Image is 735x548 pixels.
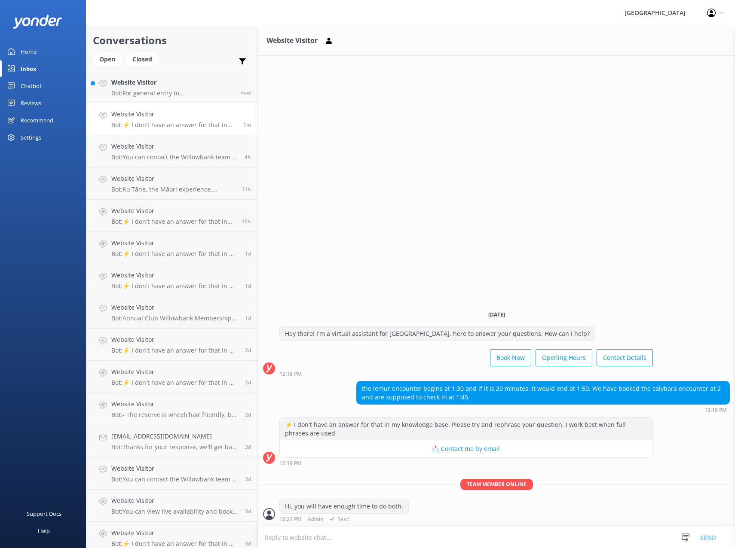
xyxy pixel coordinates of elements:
div: Support Docs [27,505,61,522]
span: Sep 30 2025 12:21pm (UTC +13:00) Pacific/Auckland [240,89,251,96]
p: Bot: - The reserve is wheelchair friendly, but it's recommended to bring a friend to assist with ... [111,411,239,419]
h4: Website Visitor [111,271,239,280]
h2: Conversations [93,32,251,49]
div: Hey there! I'm a virtual assistant for [GEOGRAPHIC_DATA], here to answer your questions. How can ... [280,326,595,341]
p: Bot: Annual Club Willowbank Membership prices start from $28 per child, $82 per adult, and $185 p... [111,314,239,322]
span: Sep 30 2025 07:42am (UTC +13:00) Pacific/Auckland [245,153,251,161]
a: [EMAIL_ADDRESS][DOMAIN_NAME]Bot:Thanks for your response, we'll get back to you as soon as we can... [86,425,257,457]
p: Bot: ⚡ I don't have an answer for that in my knowledge base. Please try and rephrase your questio... [111,250,239,258]
a: Website VisitorBot:You can contact the Willowbank team at 03 359 6226, or by emailing [EMAIL_ADDR... [86,135,257,167]
button: Contact Details [597,349,653,366]
span: Sep 28 2025 08:45am (UTC +13:00) Pacific/Auckland [245,379,251,386]
h4: Website Visitor [111,110,237,119]
span: [DATE] [483,311,510,318]
p: Bot: ⚡ I don't have an answer for that in my knowledge base. Please try and rephrase your questio... [111,540,239,548]
span: Admin [308,517,324,522]
div: Sep 30 2025 12:18pm (UTC +13:00) Pacific/Auckland [279,371,653,377]
button: 📩 Contact me by email [280,440,652,457]
p: Bot: ⚡ I don't have an answer for that in my knowledge base. Please try and rephrase your questio... [111,121,237,129]
a: Website VisitorBot:⚡ I don't have an answer for that in my knowledge base. Please try and rephras... [86,329,257,361]
div: Reviews [21,94,41,112]
img: yonder-white-logo.png [13,15,62,29]
div: Sep 30 2025 12:19pm (UTC +13:00) Pacific/Auckland [279,460,653,466]
h4: Website Visitor [111,399,239,409]
h4: Website Visitor [111,142,238,151]
div: Chatbot [21,77,42,94]
div: Closed [126,53,159,66]
a: Website VisitorBot:⚡ I don't have an answer for that in my knowledge base. Please try and rephras... [86,232,257,264]
a: Website VisitorBot:⚡ I don't have an answer for that in my knowledge base. Please try and rephras... [86,103,257,135]
span: Sep 28 2025 09:53am (UTC +13:00) Pacific/Auckland [245,347,251,354]
span: Sep 30 2025 12:56am (UTC +13:00) Pacific/Auckland [242,186,251,193]
p: Bot: ⚡ I don't have an answer for that in my knowledge base. Please try and rephrase your questio... [111,347,239,354]
span: Sep 30 2025 12:19pm (UTC +13:00) Pacific/Auckland [243,121,251,128]
button: Opening Hours [536,349,592,366]
h4: Website Visitor [111,335,239,344]
p: Bot: You can contact the Willowbank team at 03 359 6226, or by emailing [EMAIL_ADDRESS][DOMAIN_NA... [111,153,238,161]
span: Read [327,517,349,522]
strong: 12:18 PM [279,371,302,377]
a: Website VisitorBot:⚡ I don't have an answer for that in my knowledge base. Please try and rephras... [86,361,257,393]
p: Bot: Thanks for your response, we'll get back to you as soon as we can during opening hours. [111,443,239,451]
span: Sep 28 2025 05:41am (UTC +13:00) Pacific/Auckland [245,411,251,418]
strong: 12:21 PM [279,517,302,522]
span: Sep 26 2025 02:51pm (UTC +13:00) Pacific/Auckland [245,508,251,515]
a: Website VisitorBot:Ko Tāne, the Māori experience, including the hangi and night tours, are curren... [86,167,257,200]
span: Sep 29 2025 08:36am (UTC +13:00) Pacific/Auckland [245,282,251,289]
a: Website VisitorBot:You can view live availability and book your tickets online at [URL][DOMAIN_NA... [86,490,257,522]
div: Hi, you will have enough time to do both. [280,499,408,514]
button: Book Now [490,349,531,366]
h4: Website Visitor [111,528,239,538]
a: Website VisitorBot:⚡ I don't have an answer for that in my knowledge base. Please try and rephras... [86,264,257,296]
a: Closed [126,54,163,64]
div: Recommend [21,112,53,129]
a: Website VisitorBot:You can contact the Willowbank team at 03 359 6226, or by emailing [EMAIL_ADDR... [86,457,257,490]
div: ⚡ I don't have an answer for that in my knowledge base. Please try and rephrase your question, I ... [280,417,652,440]
strong: 12:19 PM [279,461,302,466]
span: Sep 28 2025 04:25pm (UTC +13:00) Pacific/Auckland [245,314,251,322]
p: Bot: Ko Tāne, the Māori experience, including the hangi and night tours, are currently not operat... [111,186,235,193]
h4: Website Visitor [111,78,234,87]
span: Sep 29 2025 08:15pm (UTC +13:00) Pacific/Auckland [242,218,251,225]
div: Help [38,522,50,539]
h4: Website Visitor [111,496,239,505]
span: Sep 29 2025 09:38am (UTC +13:00) Pacific/Auckland [245,250,251,257]
a: Website VisitorBot:For general entry to [GEOGRAPHIC_DATA], there's no requirement to pre-book tic... [86,71,257,103]
div: Settings [21,129,41,146]
h4: Website Visitor [111,464,239,473]
div: the lemur encounter begins at 1:30 and if it is 20 minutes, it would end at 1:50. We have booked ... [357,381,729,404]
p: Bot: ⚡ I don't have an answer for that in my knowledge base. Please try and rephrase your questio... [111,282,239,290]
a: Website VisitorBot:Annual Club Willowbank Membership prices start from $28 per child, $82 per adu... [86,296,257,329]
h4: Website Visitor [111,206,235,216]
p: Bot: You can view live availability and book your tickets online at [URL][DOMAIN_NAME]. Tickets c... [111,508,239,515]
span: Sep 26 2025 06:19pm (UTC +13:00) Pacific/Auckland [245,475,251,483]
a: Open [93,54,126,64]
h4: [EMAIL_ADDRESS][DOMAIN_NAME] [111,432,239,441]
h4: Website Visitor [111,367,239,377]
p: Bot: For general entry to [GEOGRAPHIC_DATA], there's no requirement to pre-book tickets. However,... [111,89,234,97]
h4: Website Visitor [111,238,239,248]
div: Open [93,53,122,66]
span: Sep 26 2025 02:30pm (UTC +13:00) Pacific/Auckland [245,540,251,547]
div: Sep 30 2025 12:21pm (UTC +13:00) Pacific/Auckland [279,516,409,522]
div: Inbox [21,60,37,77]
span: Team member online [460,479,533,490]
span: Sep 27 2025 09:20am (UTC +13:00) Pacific/Auckland [245,443,251,451]
a: Website VisitorBot:- The reserve is wheelchair friendly, but it's recommended to bring a friend t... [86,393,257,425]
a: Website VisitorBot:⚡ I don't have an answer for that in my knowledge base. Please try and rephras... [86,200,257,232]
p: Bot: ⚡ I don't have an answer for that in my knowledge base. Please try and rephrase your questio... [111,218,235,225]
p: Bot: ⚡ I don't have an answer for that in my knowledge base. Please try and rephrase your questio... [111,379,239,387]
div: Sep 30 2025 12:19pm (UTC +13:00) Pacific/Auckland [356,407,730,413]
div: Home [21,43,37,60]
h4: Website Visitor [111,303,239,312]
strong: 12:19 PM [704,408,727,413]
h3: Website Visitor [266,35,318,46]
h4: Website Visitor [111,174,235,183]
p: Bot: You can contact the Willowbank team at 03 359 6226, or by emailing [EMAIL_ADDRESS][DOMAIN_NA... [111,475,239,483]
